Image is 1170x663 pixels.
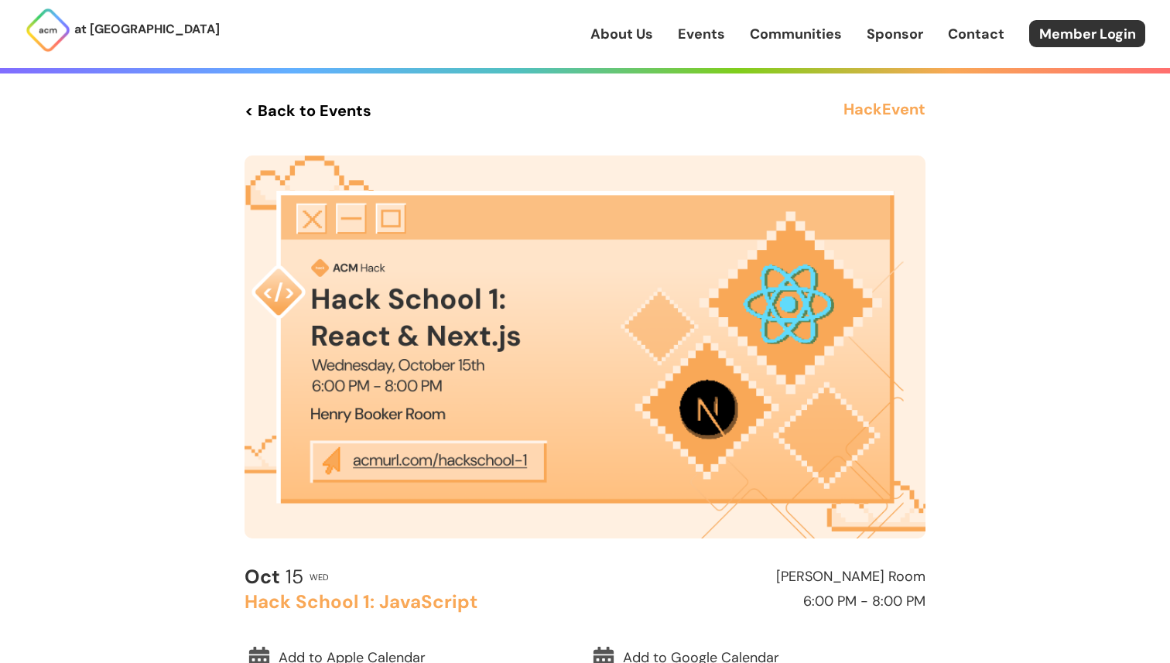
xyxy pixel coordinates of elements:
a: Contact [948,24,1004,44]
h2: [PERSON_NAME] Room [592,569,925,585]
a: Sponsor [867,24,923,44]
h2: 15 [245,566,303,588]
a: Communities [750,24,842,44]
h2: Hack School 1: JavaScript [245,592,578,612]
h3: Hack Event [843,97,925,125]
img: ACM Logo [25,7,71,53]
h2: 6:00 PM - 8:00 PM [592,594,925,610]
a: Member Login [1029,20,1145,47]
b: Oct [245,564,280,590]
h2: Wed [310,572,329,582]
a: About Us [590,24,653,44]
a: < Back to Events [245,97,371,125]
p: at [GEOGRAPHIC_DATA] [74,19,220,39]
img: Event Cover Photo [245,155,925,538]
a: Events [678,24,725,44]
a: at [GEOGRAPHIC_DATA] [25,7,220,53]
